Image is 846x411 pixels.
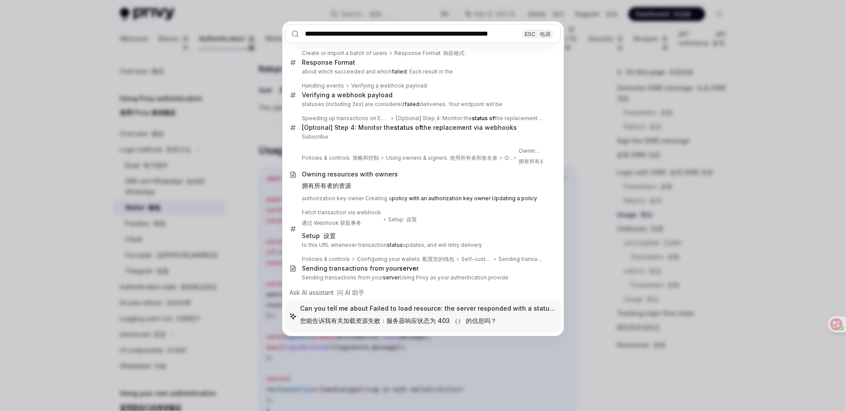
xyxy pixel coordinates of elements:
div: [Optional] Step 4: Monitor the the replacement via webhooks [396,115,542,122]
b: status [387,242,403,248]
div: Speeding up transactions on EVM chains [302,115,389,122]
b: failed [392,68,407,75]
div: Setup [388,216,417,223]
div: Fetch transaction via webhook [302,209,381,230]
div: [Optional] Step 4: Monitor the the replacement via webhooks [302,124,517,132]
div: Owners [505,154,512,161]
div: Response Format [394,50,464,57]
div: Owning resources with owners [519,147,542,169]
div: Policies & controls [302,154,379,161]
b: server [383,274,400,281]
font: 问 AI 助手 [337,289,364,296]
div: Self-custodial user wallets [461,256,491,263]
font: 拥有所有者的资源 [302,182,351,189]
div: Verifying a webhook payload [351,82,427,89]
p: to this URL whenever transaction updates, and will retry delivery [302,242,542,249]
font: 响应格式 [443,50,464,56]
font: 通过 Webhook 获取事务 [302,220,361,226]
b: status of [472,115,495,121]
font: 策略和控制 [352,154,379,161]
font: 配置您的钱包 [423,256,454,262]
font: 设置 [406,216,417,223]
span: Can you tell me about Failed to load resource: the server responded with a status of 403 ()? [300,304,557,329]
div: ESC [522,29,553,38]
b: policy with an authorization key owner Updating a policy [392,195,537,202]
div: Owning resources with owners [302,170,398,193]
p: Subscribe [302,133,542,140]
font: 拥有所有者的资源 [519,158,561,165]
p: authorization key owner Creating a [302,195,542,202]
p: about which succeeded and which : Each result in the [302,68,542,75]
div: Configuring your wallets [357,256,454,263]
b: status of [394,124,421,131]
p: Sending transactions from your Using Privy as your authentication provide [302,274,542,281]
div: Sending transactions from your [302,264,419,272]
b: failed [404,101,419,107]
font: 电调 [540,30,550,37]
div: Response Format [302,59,355,66]
p: statuses (including 3xx) are considered deliveries. Your endpoint will be [302,101,542,108]
div: Setup [302,232,336,240]
div: Verifying a webhook payload [302,91,393,99]
font: 您能告诉我有关加载资源失败：服务器响应状态为 403 （） 的信息吗？ [300,317,497,324]
div: Create or import a batch of users [302,50,387,57]
font: 设置 [323,232,336,239]
div: Using owners & signers [386,154,497,161]
b: server [399,264,419,272]
div: Sending transactions from your server [498,256,542,263]
div: Policies & controls [302,256,350,263]
font: 使用所有者和签名者 [450,154,497,161]
div: Handling events [302,82,344,89]
div: Ask AI assistant [285,285,561,301]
